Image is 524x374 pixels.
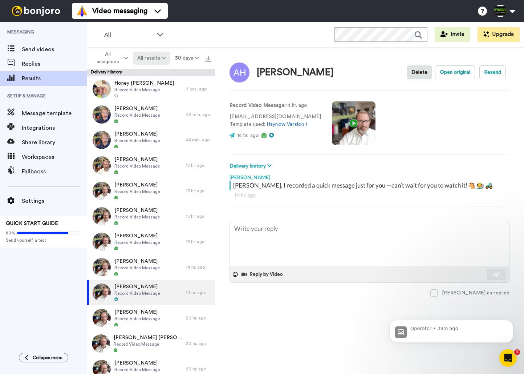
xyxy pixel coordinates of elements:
[22,60,87,68] span: Replies
[87,254,215,280] a: [PERSON_NAME]Record Video Message14 hr. ago
[93,182,111,200] img: df462f61-ae54-4263-9b50-cfec9163e99b-thumb.jpg
[237,133,259,138] span: 14 hr. ago
[114,359,160,367] span: [PERSON_NAME]
[93,233,111,251] img: b2cff93c-5125-402e-87d7-2ac484fe5953-thumb.jpg
[133,52,171,65] button: All results
[87,127,215,153] a: [PERSON_NAME]Record Video Message45 min. ago
[206,56,211,62] img: export.svg
[114,207,160,214] span: [PERSON_NAME]
[22,167,87,176] span: Fallbacks
[114,87,174,93] span: Record Video Message
[6,230,15,236] span: 80%
[114,80,174,87] span: Honey [PERSON_NAME]
[186,137,211,143] div: 45 min. ago
[229,63,249,83] img: Image of Alex Halper
[89,48,133,68] button: All assignees
[186,213,211,219] div: 13 hr. ago
[234,192,505,199] div: 14 hr. ago
[186,162,211,168] div: 12 hr. ago
[87,69,215,76] div: Delivery History
[87,280,215,305] a: [PERSON_NAME]Record Video Message14 hr. ago
[114,138,160,144] span: Record Video Message
[6,221,58,226] span: QUICK START GUIDE
[114,105,160,112] span: [PERSON_NAME]
[93,156,111,174] img: 2f21e8a1-7071-492c-a803-eea8abf27691-thumb.jpg
[186,264,211,270] div: 14 hr. ago
[114,265,160,271] span: Record Video Message
[203,53,214,64] button: Export all results that match these filters now.
[114,290,160,296] span: Record Video Message
[22,74,87,83] span: Results
[76,5,88,17] img: vm-color.svg
[267,122,307,127] a: Haynow Version 1
[379,303,524,354] iframe: Intercom notifications message
[114,156,160,163] span: [PERSON_NAME]
[87,229,215,254] a: [PERSON_NAME]Record Video Message13 hr. ago
[93,309,111,327] img: 1813639a-38ce-4089-9def-707a66d5fb72-thumb.jpg
[186,112,211,117] div: 42 min. ago
[435,65,475,79] button: Open original
[114,258,160,265] span: [PERSON_NAME]
[22,197,87,205] span: Settings
[229,162,274,170] button: Delivery history
[93,258,111,276] img: f3d32095-6839-4cf8-a1c0-936c6fe96a55-thumb.jpg
[186,239,211,245] div: 13 hr. ago
[478,27,520,42] button: Upgrade
[114,163,160,169] span: Record Video Message
[407,65,432,79] button: Delete
[6,237,81,243] span: Send yourself a test
[114,367,160,373] span: Record Video Message
[186,315,211,321] div: 20 hr. ago
[241,269,285,280] button: Reply by Video
[92,334,110,353] img: 922a8d91-7c6b-4182-a5d7-d32f9795396b-thumb.jpg
[114,283,160,290] span: [PERSON_NAME]
[87,331,215,356] a: [PERSON_NAME] [PERSON_NAME] [PERSON_NAME]Record Video Message20 hr. ago
[114,341,182,347] span: Record Video Message
[170,52,203,65] button: 30 days
[22,153,87,161] span: Workspaces
[514,349,520,355] span: 1
[186,188,211,194] div: 13 hr. ago
[229,103,285,108] strong: Record Video Message
[229,170,509,181] div: [PERSON_NAME]
[442,289,509,297] div: [PERSON_NAME] as replied
[93,283,111,302] img: ee0fdc37-e291-47c1-95e7-08f52cb10c69-thumb.jpg
[93,80,111,98] img: 6bd8be01-ba11-4641-bd0b-814ba06c1b07-thumb.jpg
[493,272,501,277] img: send-white.svg
[186,86,211,92] div: 7 sec. ago
[114,112,160,118] span: Record Video Message
[87,76,215,102] a: Honey [PERSON_NAME]Record Video Message7 sec. ago
[233,181,508,190] div: [PERSON_NAME], I recorded a quick message just for you —can’t wait for you to watch it!🐴 🧑‍🌾 🚜
[114,316,160,322] span: Record Video Message
[87,204,215,229] a: [PERSON_NAME]Record Video Message13 hr. ago
[93,105,111,124] img: f8ef0ff4-98b8-4c41-9ba9-6c523cff7786-thumb.jpg
[229,102,321,109] p: : 14 hr. ago
[22,109,87,118] span: Message template
[479,65,506,79] button: Resend
[114,214,160,220] span: Record Video Message
[19,353,68,362] button: Collapse menu
[93,51,122,65] span: All assignees
[114,240,160,245] span: Record Video Message
[114,181,160,189] span: [PERSON_NAME]
[114,130,160,138] span: [PERSON_NAME]
[22,45,87,54] span: Send videos
[114,309,160,316] span: [PERSON_NAME]
[186,341,211,346] div: 20 hr. ago
[186,366,211,372] div: 20 hr. ago
[257,67,334,78] div: [PERSON_NAME]
[435,27,470,42] button: Invite
[87,178,215,204] a: [PERSON_NAME]Record Video Message13 hr. ago
[87,153,215,178] a: [PERSON_NAME]Record Video Message12 hr. ago
[87,305,215,331] a: [PERSON_NAME]Record Video Message20 hr. ago
[93,131,111,149] img: ecbfc49e-e195-4a04-aa19-e4826a3ac510-thumb.jpg
[104,31,153,39] span: All
[9,6,63,16] img: bj-logo-header-white.svg
[22,138,87,147] span: Share library
[22,124,87,132] span: Integrations
[114,232,160,240] span: [PERSON_NAME]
